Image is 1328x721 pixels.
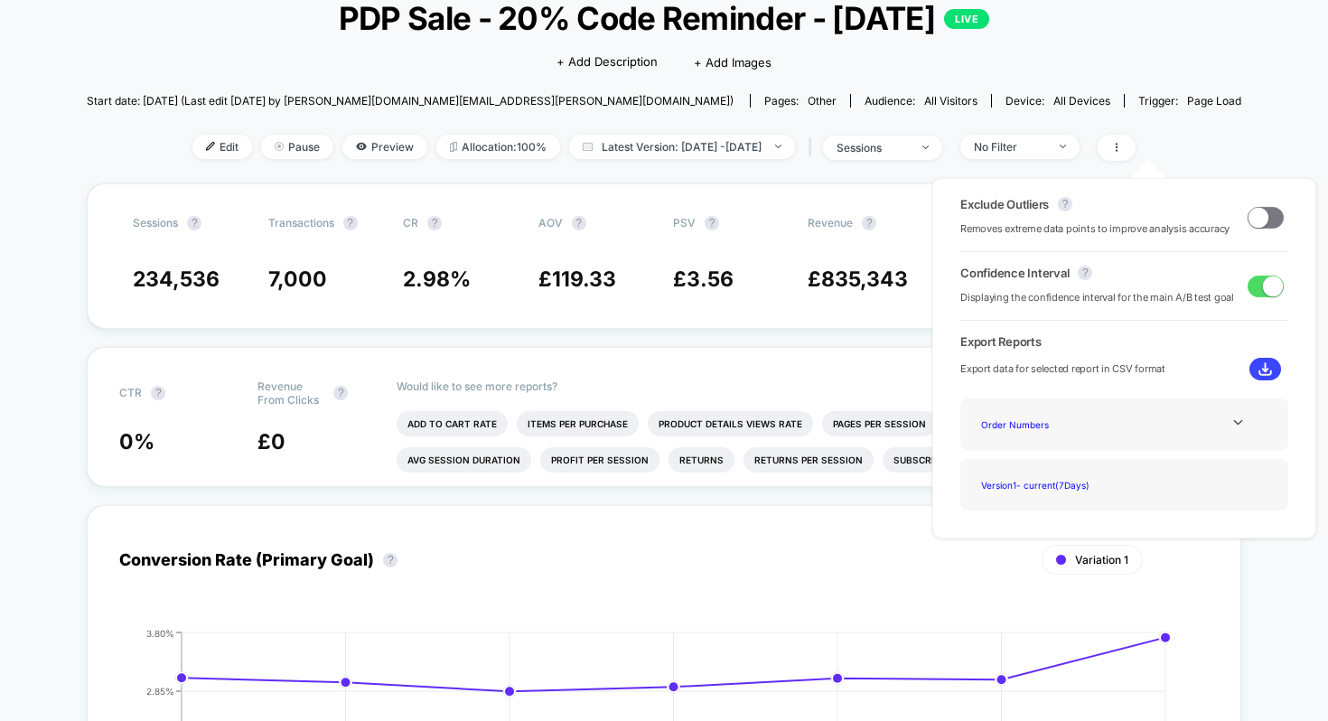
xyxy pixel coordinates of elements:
[538,216,563,229] span: AOV
[960,197,1049,211] span: Exclude Outliers
[822,411,937,436] li: Pages Per Session
[192,135,252,159] span: Edit
[87,94,734,108] span: Start date: [DATE] (Last edit [DATE] by [PERSON_NAME][DOMAIN_NAME][EMAIL_ADDRESS][PERSON_NAME][DO...
[583,142,593,151] img: calendar
[944,9,989,29] p: LIVE
[974,140,1046,154] div: No Filter
[119,386,142,399] span: CTR
[257,379,324,407] span: Revenue From Clicks
[705,216,719,230] button: ?
[397,379,1209,393] p: Would like to see more reports?
[146,685,174,696] tspan: 2.85%
[648,411,813,436] li: Product Details Views Rate
[517,411,639,436] li: Items Per Purchase
[924,94,977,108] span: All Visitors
[808,267,908,292] span: £
[436,135,560,159] span: Allocation: 100%
[669,447,734,473] li: Returns
[397,447,531,473] li: Avg Session Duration
[821,267,908,292] span: 835,343
[960,289,1234,306] span: Displaying the confidence interval for the main A/B test goal
[673,267,734,292] span: £
[687,267,734,292] span: 3.56
[1258,362,1272,376] img: download
[383,553,397,567] button: ?
[960,266,1069,280] span: Confidence Interval
[397,411,508,436] li: Add To Cart Rate
[673,216,696,229] span: PSV
[991,94,1124,108] span: Device:
[1058,197,1072,211] button: ?
[1187,94,1241,108] span: Page Load
[257,429,285,454] span: £
[403,216,418,229] span: CR
[556,53,658,71] span: + Add Description
[960,334,1288,349] span: Export Reports
[974,473,1118,497] div: Version 1 - current ( 7 Days)
[271,429,285,454] span: 0
[133,267,220,292] span: 234,536
[837,141,909,154] div: sessions
[883,447,980,473] li: Subscriptions
[427,216,442,230] button: ?
[450,142,457,152] img: rebalance
[206,142,215,151] img: edit
[133,216,178,229] span: Sessions
[119,429,154,454] span: 0 %
[694,55,772,70] span: + Add Images
[775,145,781,148] img: end
[960,220,1230,238] span: Removes extreme data points to improve analysis accuracy
[1078,266,1092,280] button: ?
[151,386,165,400] button: ?
[1053,94,1110,108] span: all devices
[552,267,616,292] span: 119.33
[275,142,284,151] img: end
[540,447,659,473] li: Profit Per Session
[146,627,174,638] tspan: 3.80%
[268,267,327,292] span: 7,000
[922,145,929,149] img: end
[333,386,348,400] button: ?
[1075,553,1128,566] span: Variation 1
[960,360,1165,378] span: Export data for selected report in CSV format
[1138,94,1241,108] div: Trigger:
[804,135,823,161] span: |
[187,216,201,230] button: ?
[862,216,876,230] button: ?
[1060,145,1066,148] img: end
[808,216,853,229] span: Revenue
[865,94,977,108] div: Audience:
[808,94,837,108] span: other
[343,216,358,230] button: ?
[764,94,837,108] div: Pages:
[974,412,1118,436] div: Order Numbers
[342,135,427,159] span: Preview
[743,447,874,473] li: Returns Per Session
[261,135,333,159] span: Pause
[538,267,616,292] span: £
[268,216,334,229] span: Transactions
[403,267,471,292] span: 2.98 %
[572,216,586,230] button: ?
[569,135,795,159] span: Latest Version: [DATE] - [DATE]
